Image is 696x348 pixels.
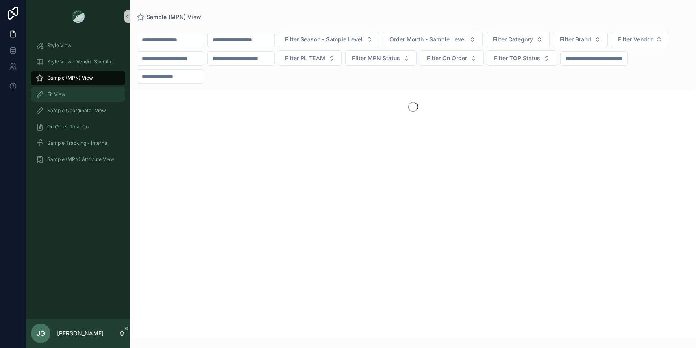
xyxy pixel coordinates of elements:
div: scrollable content [26,33,130,177]
a: Sample (MPN) View [31,71,125,85]
button: Select Button [383,32,483,47]
button: Select Button [420,50,484,66]
span: Filter Season - Sample Level [285,35,363,43]
span: Style View [47,42,72,49]
a: Style View [31,38,125,53]
button: Select Button [487,50,557,66]
span: Filter Vendor [618,35,652,43]
span: Fit View [47,91,65,98]
span: Sample (MPN) View [146,13,201,21]
span: Sample Tracking - Internal [47,140,109,146]
span: Order Month - Sample Level [389,35,466,43]
button: Select Button [278,32,379,47]
span: Sample (MPN) Attribute View [47,156,114,163]
span: Filter Category [493,35,533,43]
span: Filter TOP Status [494,54,540,62]
span: On Order Total Co [47,124,89,130]
span: Filter PL TEAM [285,54,325,62]
button: Select Button [345,50,417,66]
span: Sample (MPN) View [47,75,93,81]
a: Style View - Vendor Specific [31,54,125,69]
span: Sample Coordinator View [47,107,106,114]
a: Sample Tracking - Internal [31,136,125,150]
p: [PERSON_NAME] [57,329,104,337]
button: Select Button [486,32,550,47]
a: Sample Coordinator View [31,103,125,118]
span: JG [37,328,45,338]
button: Select Button [611,32,669,47]
span: Filter Brand [560,35,591,43]
a: Sample (MPN) Attribute View [31,152,125,167]
span: Filter On Order [427,54,467,62]
button: Select Button [278,50,342,66]
button: Select Button [553,32,608,47]
span: Filter MPN Status [352,54,400,62]
img: App logo [72,10,85,23]
span: Style View - Vendor Specific [47,59,113,65]
a: Sample (MPN) View [137,13,201,21]
a: Fit View [31,87,125,102]
a: On Order Total Co [31,120,125,134]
